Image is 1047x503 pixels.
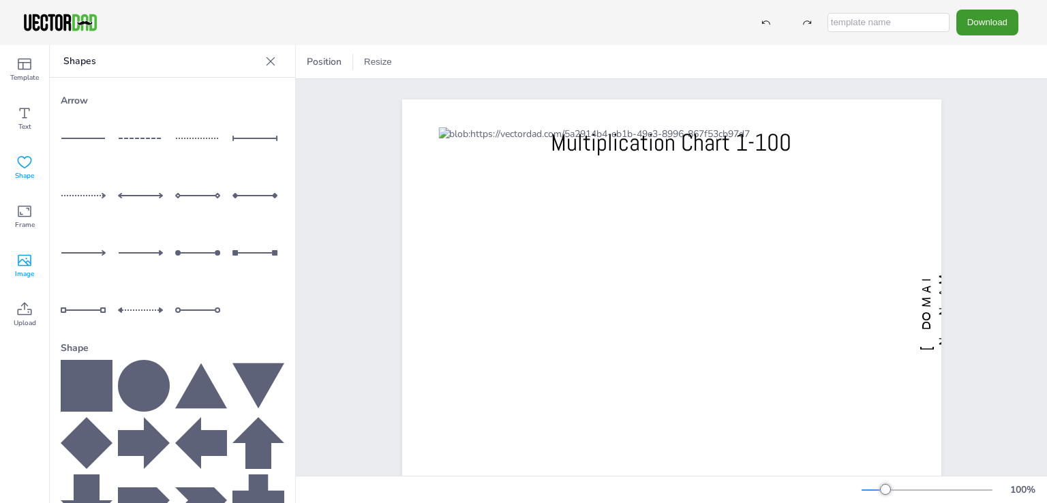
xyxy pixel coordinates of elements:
span: Image [15,269,34,279]
input: template name [828,13,950,32]
button: Resize [359,51,397,73]
p: Shapes [63,45,260,78]
button: Download [956,10,1018,35]
span: Frame [15,219,35,230]
span: Text [18,121,31,132]
img: VectorDad-1.png [22,12,99,33]
span: [DOMAIN_NAME] [918,266,967,350]
span: Multiplication Chart 1-100 [551,127,791,157]
div: Shape [61,336,284,360]
div: Arrow [61,89,284,112]
div: 100 % [1006,483,1039,496]
span: Position [304,55,344,68]
span: Upload [14,318,36,329]
span: Shape [15,170,34,181]
span: Template [10,72,39,83]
